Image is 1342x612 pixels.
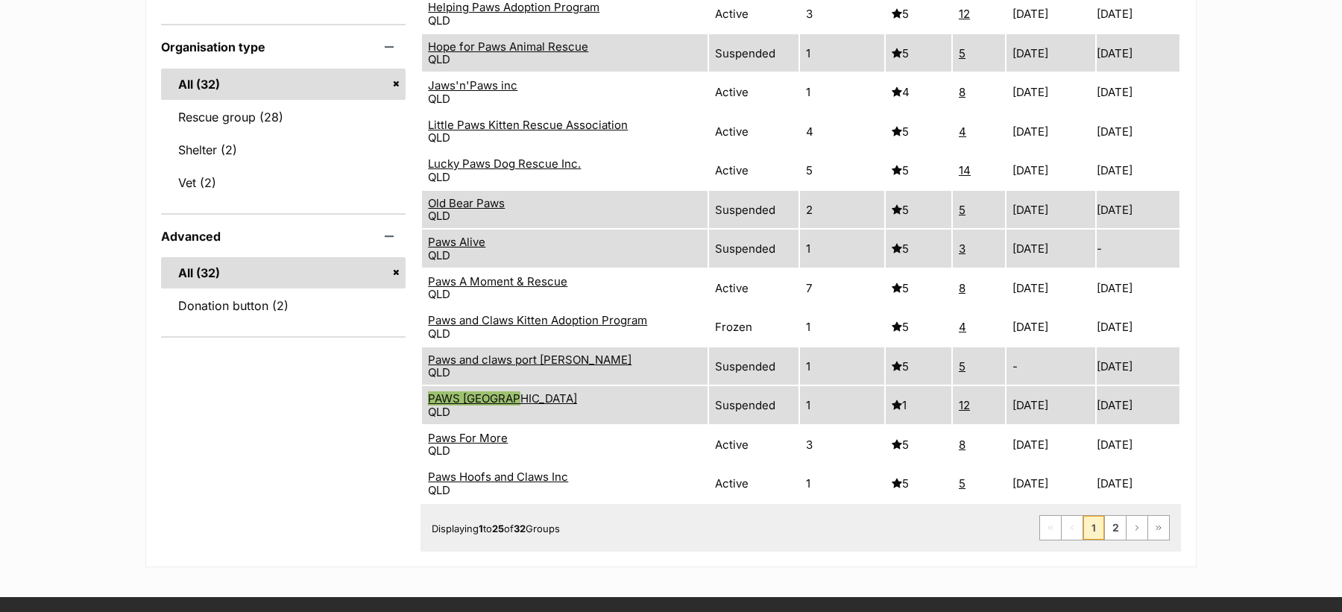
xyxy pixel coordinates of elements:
td: 3 [800,426,885,464]
td: Suspended [709,34,798,72]
td: 1 [800,347,885,385]
td: Active [709,269,798,307]
td: QLD [422,464,708,502]
td: - [1006,347,1095,385]
td: Active [709,113,798,151]
a: 5 [959,359,965,373]
header: Advanced [161,230,406,243]
td: [DATE] [1097,73,1179,111]
td: [DATE] [1097,269,1179,307]
a: 5 [959,46,965,60]
a: Paws Alive [428,235,485,249]
td: 2 [800,191,885,229]
td: 5 [886,464,951,502]
td: [DATE] [1097,34,1179,72]
strong: 1 [479,523,483,534]
a: 4 [959,320,966,334]
td: 1 [886,386,951,424]
td: QLD [422,269,708,307]
a: 12 [959,398,970,412]
td: [DATE] [1097,347,1179,385]
td: 1 [800,386,885,424]
a: Lucky Paws Dog Rescue Inc. [428,157,581,171]
td: QLD [422,34,708,72]
td: 5 [886,426,951,464]
td: [DATE] [1097,191,1179,229]
td: 5 [886,151,951,189]
a: 8 [959,281,965,295]
td: 5 [800,151,885,189]
td: 1 [800,34,885,72]
td: Suspended [709,347,798,385]
td: [DATE] [1097,113,1179,151]
td: QLD [422,426,708,464]
header: Organisation type [161,40,406,54]
td: 5 [886,113,951,151]
td: Active [709,73,798,111]
a: Paws For More [428,431,508,445]
td: 1 [800,464,885,502]
td: [DATE] [1006,113,1095,151]
a: 8 [959,438,965,452]
td: QLD [422,347,708,385]
nav: Pagination [1039,515,1170,540]
a: Jaws'n'Paws inc [428,78,517,92]
td: Active [709,464,798,502]
td: 7 [800,269,885,307]
a: 5 [959,476,965,490]
td: 1 [800,308,885,346]
td: Suspended [709,191,798,229]
td: [DATE] [1006,73,1095,111]
a: 14 [959,163,971,177]
td: 1 [800,230,885,268]
td: 5 [886,347,951,385]
td: 4 [800,113,885,151]
td: 5 [886,191,951,229]
td: [DATE] [1006,426,1095,464]
span: Previous page [1062,516,1083,540]
td: QLD [422,151,708,189]
td: QLD [422,386,708,424]
td: QLD [422,191,708,229]
td: [DATE] [1097,464,1179,502]
a: Donation button (2) [161,290,406,321]
td: Active [709,151,798,189]
td: [DATE] [1006,230,1095,268]
a: PAWS [GEOGRAPHIC_DATA] [428,391,577,406]
td: 5 [886,269,951,307]
a: Old Bear Paws [428,196,505,210]
td: - [1097,230,1179,268]
td: 5 [886,230,951,268]
td: Suspended [709,230,798,268]
strong: 25 [492,523,504,534]
a: Little Paws Kitten Rescue Association [428,118,628,132]
a: All (32) [161,69,406,100]
td: [DATE] [1006,269,1095,307]
a: 8 [959,85,965,99]
td: [DATE] [1006,191,1095,229]
span: Displaying to of Groups [432,523,560,534]
a: Vet (2) [161,167,406,198]
td: [DATE] [1006,386,1095,424]
a: 4 [959,124,966,139]
a: Paws Hoofs and Claws Inc [428,470,568,484]
td: [DATE] [1006,151,1095,189]
a: Last page [1148,516,1169,540]
td: QLD [422,230,708,268]
a: 3 [959,242,965,256]
td: [DATE] [1097,386,1179,424]
td: [DATE] [1097,151,1179,189]
td: 5 [886,34,951,72]
td: 5 [886,308,951,346]
a: Hope for Paws Animal Rescue [428,40,588,54]
td: [DATE] [1006,308,1095,346]
td: QLD [422,113,708,151]
a: 12 [959,7,970,21]
a: Paws and claws port [PERSON_NAME] [428,353,631,367]
td: [DATE] [1006,464,1095,502]
td: [DATE] [1097,426,1179,464]
a: Rescue group (28) [161,101,406,133]
td: QLD [422,308,708,346]
a: All (32) [161,257,406,288]
a: Page 2 [1105,516,1126,540]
